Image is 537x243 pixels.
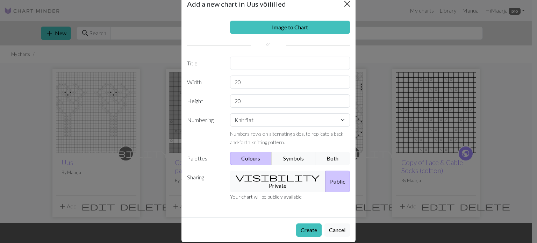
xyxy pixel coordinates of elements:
[296,223,322,237] button: Create
[272,152,316,165] button: Symbols
[230,131,345,145] small: Numbers rows on alternating sides, to replicate a back-and-forth knitting pattern.
[325,171,350,192] button: Public
[230,194,302,200] small: Your chart will be publicly available
[183,152,226,165] label: Palettes
[324,223,350,237] button: Cancel
[183,76,226,89] label: Width
[183,57,226,70] label: Title
[230,152,272,165] button: Colours
[183,94,226,108] label: Height
[230,21,350,34] a: Image to Chart
[230,171,326,192] button: Private
[183,113,226,146] label: Numbering
[315,152,350,165] button: Both
[236,172,320,182] span: visibility
[183,171,226,192] label: Sharing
